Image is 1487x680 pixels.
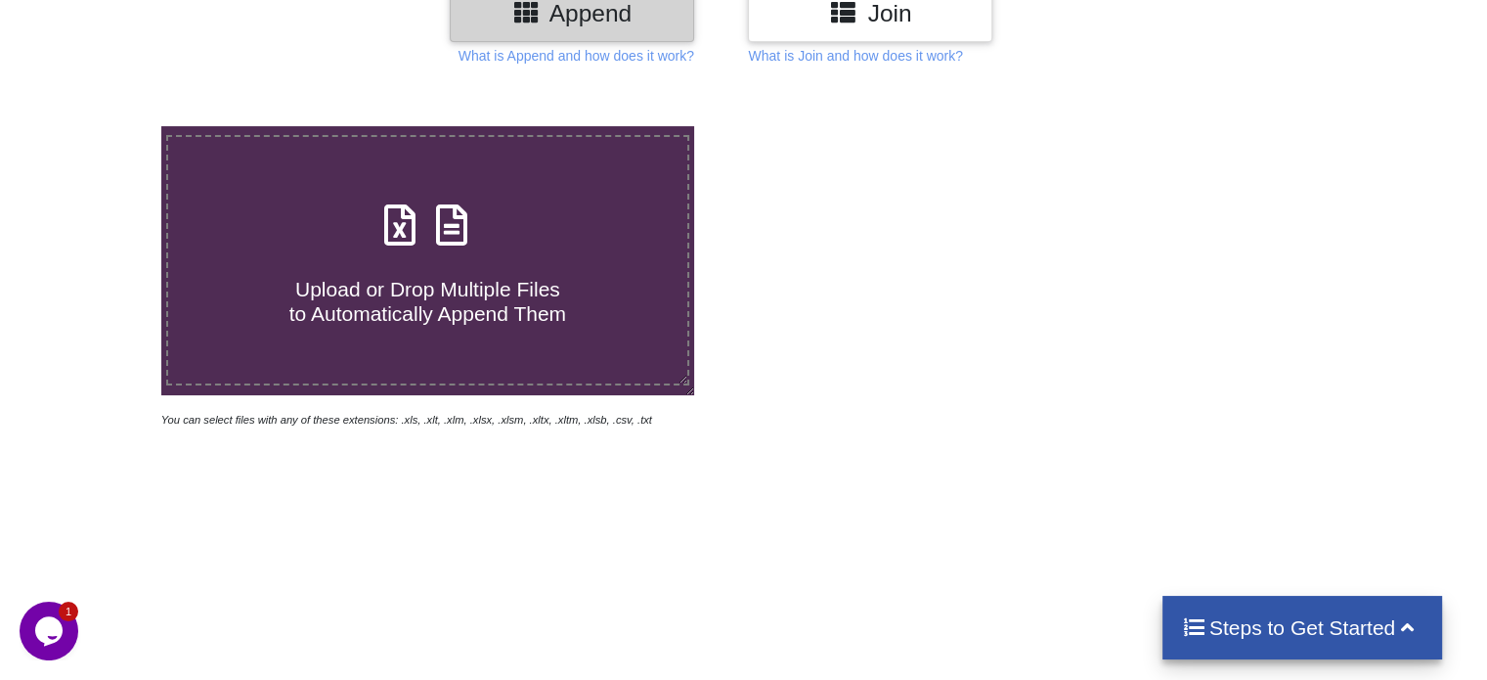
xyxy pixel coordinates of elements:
[459,46,694,66] p: What is Append and how does it work?
[20,602,82,660] iframe: chat widget
[748,46,962,66] p: What is Join and how does it work?
[1182,615,1423,640] h4: Steps to Get Started
[289,278,566,325] span: Upload or Drop Multiple Files to Automatically Append Them
[161,414,652,426] i: You can select files with any of these extensions: .xls, .xlt, .xlm, .xlsx, .xlsm, .xltx, .xltm, ...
